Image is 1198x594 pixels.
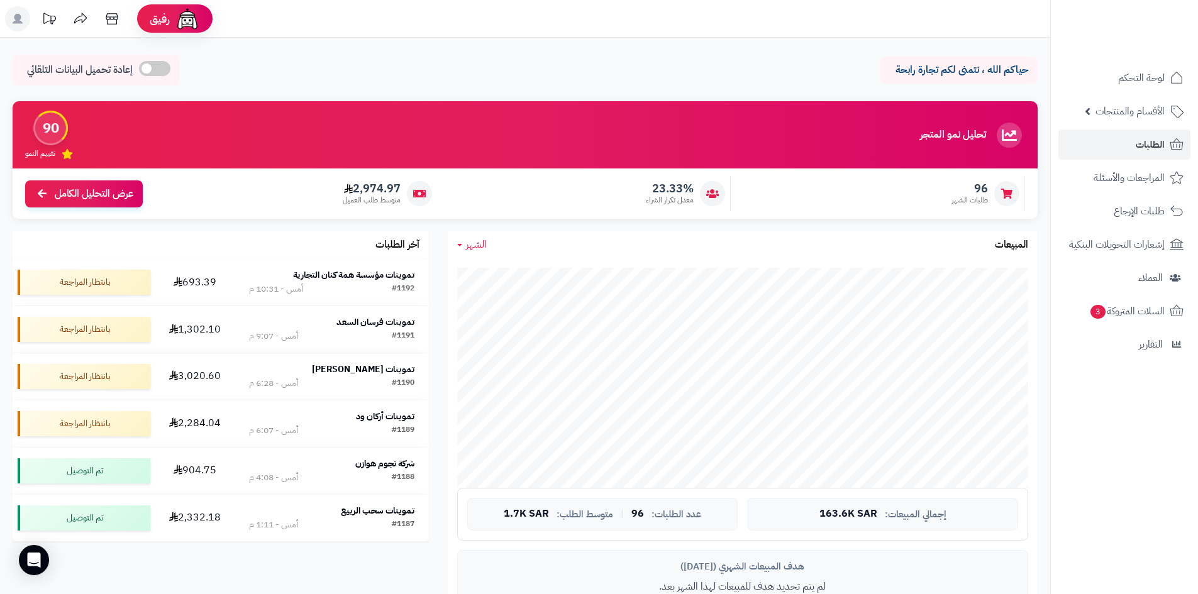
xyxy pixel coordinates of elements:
div: أمس - 1:11 م [249,519,298,531]
strong: تموينات أركان ود [356,410,414,423]
strong: شركة نجوم هوازن [355,457,414,470]
span: عدد الطلبات: [652,509,701,520]
div: أمس - 6:28 م [249,377,298,390]
td: 2,284.04 [155,400,235,447]
td: 2,332.18 [155,495,235,541]
span: المراجعات والأسئلة [1094,169,1165,187]
span: 3 [1090,304,1106,319]
div: أمس - 6:07 م [249,424,298,437]
span: 96 [631,509,644,520]
div: بانتظار المراجعة [18,270,150,295]
span: تقييم النمو [25,148,55,159]
a: الشهر [457,238,487,252]
strong: تموينات [PERSON_NAME] [312,363,414,376]
div: بانتظار المراجعة [18,364,150,389]
span: الشهر [466,237,487,252]
span: 2,974.97 [343,182,401,195]
span: إشعارات التحويلات البنكية [1069,236,1165,253]
img: logo-2.png [1112,9,1186,36]
a: عرض التحليل الكامل [25,180,143,207]
div: هدف المبيعات الشهري ([DATE]) [467,560,1018,573]
span: التقارير [1139,336,1163,353]
a: تحديثات المنصة [33,6,65,35]
a: المراجعات والأسئلة [1058,163,1190,193]
span: العملاء [1138,269,1163,287]
strong: تموينات سحب الربيع [341,504,414,517]
span: لوحة التحكم [1118,69,1165,87]
a: الطلبات [1058,129,1190,160]
div: تم التوصيل [18,458,150,483]
h3: آخر الطلبات [375,239,419,251]
div: #1188 [392,471,414,484]
strong: تموينات فرسان السعد [336,316,414,329]
strong: تموينات مؤسسة همة كنان التجارية [293,268,414,282]
div: #1192 [392,283,414,295]
span: متوسط طلب العميل [343,195,401,206]
div: أمس - 9:07 م [249,330,298,343]
a: العملاء [1058,263,1190,293]
a: طلبات الإرجاع [1058,196,1190,226]
span: | [621,509,624,519]
h3: المبيعات [995,239,1028,251]
div: تم التوصيل [18,505,150,531]
div: بانتظار المراجعة [18,411,150,436]
span: الطلبات [1136,136,1165,153]
a: إشعارات التحويلات البنكية [1058,229,1190,260]
td: 904.75 [155,448,235,494]
div: أمس - 10:31 م [249,283,303,295]
span: طلبات الإرجاع [1114,202,1165,220]
span: إعادة تحميل البيانات التلقائي [27,63,133,77]
h3: تحليل نمو المتجر [920,129,986,141]
td: 3,020.60 [155,353,235,400]
a: لوحة التحكم [1058,63,1190,93]
a: السلات المتروكة3 [1058,296,1190,326]
p: حياكم الله ، نتمنى لكم تجارة رابحة [890,63,1028,77]
span: إجمالي المبيعات: [885,509,946,520]
div: #1189 [392,424,414,437]
div: #1191 [392,330,414,343]
span: الأقسام والمنتجات [1095,102,1165,120]
div: #1187 [392,519,414,531]
span: متوسط الطلب: [557,509,613,520]
span: 163.6K SAR [819,509,877,520]
div: أمس - 4:08 م [249,471,298,484]
span: 96 [951,182,988,195]
img: ai-face.png [175,6,200,31]
a: التقارير [1058,329,1190,360]
span: السلات المتروكة [1089,302,1165,320]
span: طلبات الشهر [951,195,988,206]
span: معدل تكرار الشراء [646,195,694,206]
span: 23.33% [646,182,694,195]
p: لم يتم تحديد هدف للمبيعات لهذا الشهر بعد. [467,580,1018,594]
div: Open Intercom Messenger [19,545,49,575]
span: 1.7K SAR [504,509,549,520]
span: عرض التحليل الكامل [55,187,133,201]
td: 1,302.10 [155,306,235,353]
td: 693.39 [155,259,235,305]
span: رفيق [150,11,170,26]
div: #1190 [392,377,414,390]
div: بانتظار المراجعة [18,317,150,342]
